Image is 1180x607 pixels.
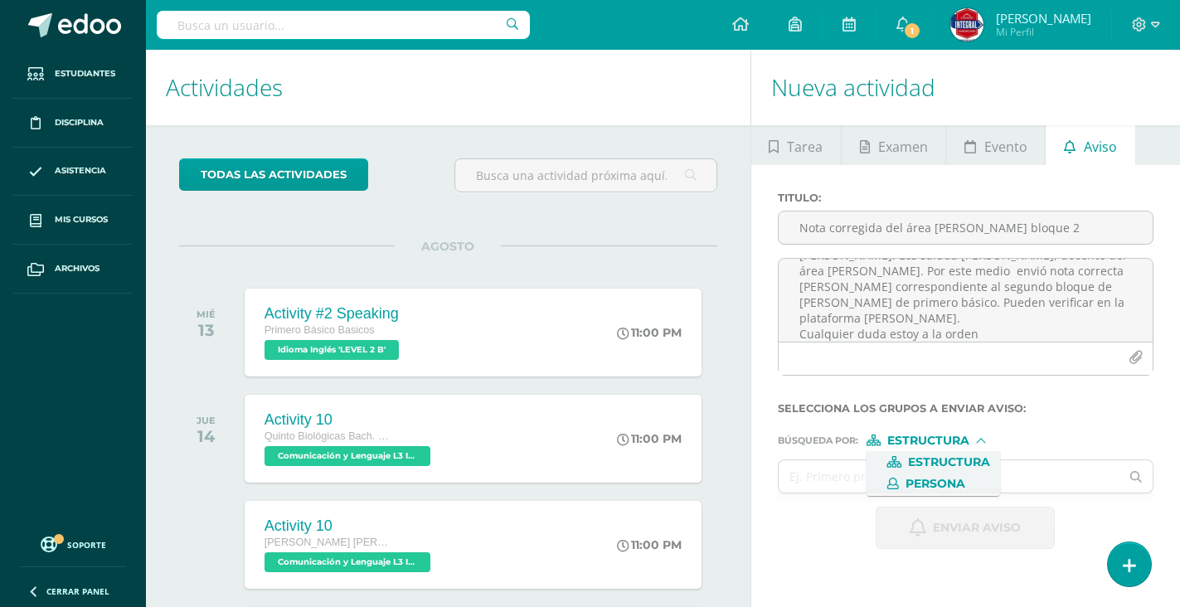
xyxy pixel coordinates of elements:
[751,125,841,165] a: Tarea
[55,67,115,80] span: Estudiantes
[950,8,983,41] img: aae16b3bad05e569c108caa426bcde01.png
[878,127,928,167] span: Examen
[617,325,682,340] div: 11:00 PM
[13,245,133,294] a: Archivos
[166,50,731,125] h1: Actividades
[67,539,106,551] span: Soporte
[906,479,965,488] span: Persona
[197,308,216,320] div: MIÉ
[778,192,1153,204] label: Titulo :
[265,446,430,466] span: Comunicación y Lenguaje L3 Inglés 'LEVEL 3 A'
[984,127,1027,167] span: Evento
[1046,125,1134,165] a: Aviso
[778,436,858,445] span: Búsqueda por :
[1084,127,1117,167] span: Aviso
[778,402,1153,415] label: Selecciona los grupos a enviar aviso :
[617,431,682,446] div: 11:00 PM
[265,340,399,360] span: Idioma Inglés 'LEVEL 2 B'
[876,507,1055,549] button: Enviar aviso
[996,10,1091,27] span: [PERSON_NAME]
[197,426,216,446] div: 14
[779,259,1153,342] textarea: Buenas tardes estimados padres de familia [PERSON_NAME]. Les saluda [PERSON_NAME], docente del ár...
[996,25,1091,39] span: Mi Perfil
[265,305,403,323] div: Activity #2 Speaking
[157,11,530,39] input: Busca un usuario...
[867,435,991,446] div: [object Object]
[20,532,126,555] a: Soporte
[395,239,501,254] span: AGOSTO
[265,324,375,336] span: Primero Básico Basicos
[842,125,945,165] a: Examen
[933,507,1021,548] span: Enviar aviso
[265,411,435,429] div: Activity 10
[887,436,969,445] span: Estructura
[787,127,823,167] span: Tarea
[771,50,1160,125] h1: Nueva actividad
[55,262,100,275] span: Archivos
[55,116,104,129] span: Disciplina
[455,159,716,192] input: Busca una actividad próxima aquí...
[908,458,990,467] span: Estructura
[13,148,133,197] a: Asistencia
[13,50,133,99] a: Estudiantes
[903,22,921,40] span: 1
[617,537,682,552] div: 11:00 PM
[179,158,368,191] a: todas las Actividades
[265,537,389,548] span: [PERSON_NAME] [PERSON_NAME]. C.C.L.L. en Finanzas y Administración
[13,196,133,245] a: Mis cursos
[197,415,216,426] div: JUE
[197,320,216,340] div: 13
[779,460,1120,493] input: Ej. Primero primaria
[265,552,430,572] span: Comunicación y Lenguaje L3 Idioma Inglés 'LEVEL 3 A'
[55,164,106,177] span: Asistencia
[265,517,435,535] div: Activity 10
[779,211,1153,244] input: Titulo
[946,125,1045,165] a: Evento
[13,99,133,148] a: Disciplina
[55,213,108,226] span: Mis cursos
[46,585,109,597] span: Cerrar panel
[265,430,389,442] span: Quinto Biológicas Bach. C.C.L.L. en Ciencias Biológicas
